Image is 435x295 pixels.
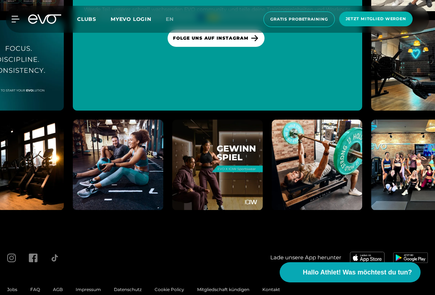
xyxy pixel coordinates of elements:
a: AGB [53,287,63,292]
a: Jobs [7,287,17,292]
a: Mitgliedschaft kündigen [197,287,249,292]
a: Cookie Policy [155,287,184,292]
span: Gratis Probetraining [270,16,328,22]
span: Jetzt Mitglied werden [346,16,406,22]
img: evofitness instagram [172,120,263,210]
a: Gratis Probetraining [261,12,337,27]
span: Hallo Athlet! Was möchtest du tun? [303,268,412,277]
a: en [166,15,182,23]
img: evofitness instagram [272,120,362,210]
a: Impressum [76,287,101,292]
a: Jetzt Mitglied werden [337,12,415,27]
a: MYEVO LOGIN [111,16,151,22]
img: evofitness instagram [73,120,163,210]
span: en [166,16,174,22]
a: Datenschutz [114,287,142,292]
a: Kontakt [262,287,280,292]
img: evofitness app [393,252,428,263]
span: Lade unsere App herunter [270,254,341,262]
img: evofitness app [350,252,385,263]
a: Clubs [77,15,111,22]
span: Clubs [77,16,96,22]
a: FAQ [30,287,40,292]
button: Hallo Athlet! Was möchtest du tun? [280,262,421,282]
